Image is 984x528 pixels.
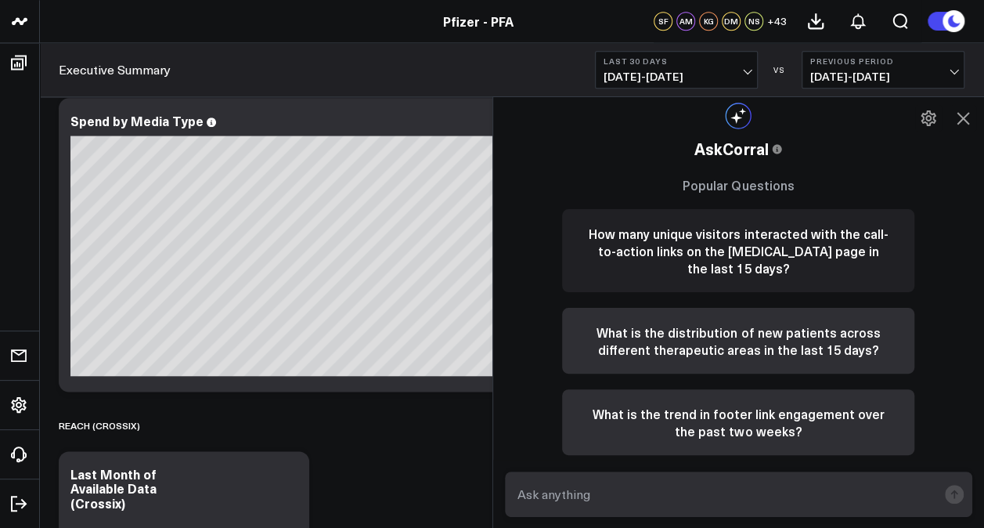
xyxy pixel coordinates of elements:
button: How many unique visitors interacted with the call-to-action links on the [MEDICAL_DATA] page in t... [562,209,914,292]
span: [DATE] - [DATE] [810,71,956,83]
div: Last Month of Available Data (Crossix) [70,465,157,511]
span: [DATE] - [DATE] [604,71,749,83]
div: DM [722,12,741,31]
a: Executive Summary [59,61,171,78]
button: +43 [767,12,787,31]
a: Pfizer - PFA [443,13,514,30]
div: Spend by Media Type [70,112,204,129]
h3: Popular Questions [562,176,914,193]
button: What is the distribution of new patients across different therapeutic areas in the last 15 days? [562,308,914,374]
div: SF [654,12,672,31]
div: Reach (Crossix) [59,407,140,443]
button: Last 30 Days[DATE]-[DATE] [595,51,758,89]
button: Previous Period[DATE]-[DATE] [802,51,964,89]
div: VS [766,65,794,74]
span: AskCorral [694,137,768,161]
b: Last 30 Days [604,56,749,66]
b: Previous Period [810,56,956,66]
a: Log Out [5,490,34,518]
button: What is the trend in footer link engagement over the past two weeks? [562,389,914,455]
div: KG [699,12,718,31]
span: + 43 [767,16,787,27]
div: NS [744,12,763,31]
div: AM [676,12,695,31]
input: Ask anything [514,480,938,508]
